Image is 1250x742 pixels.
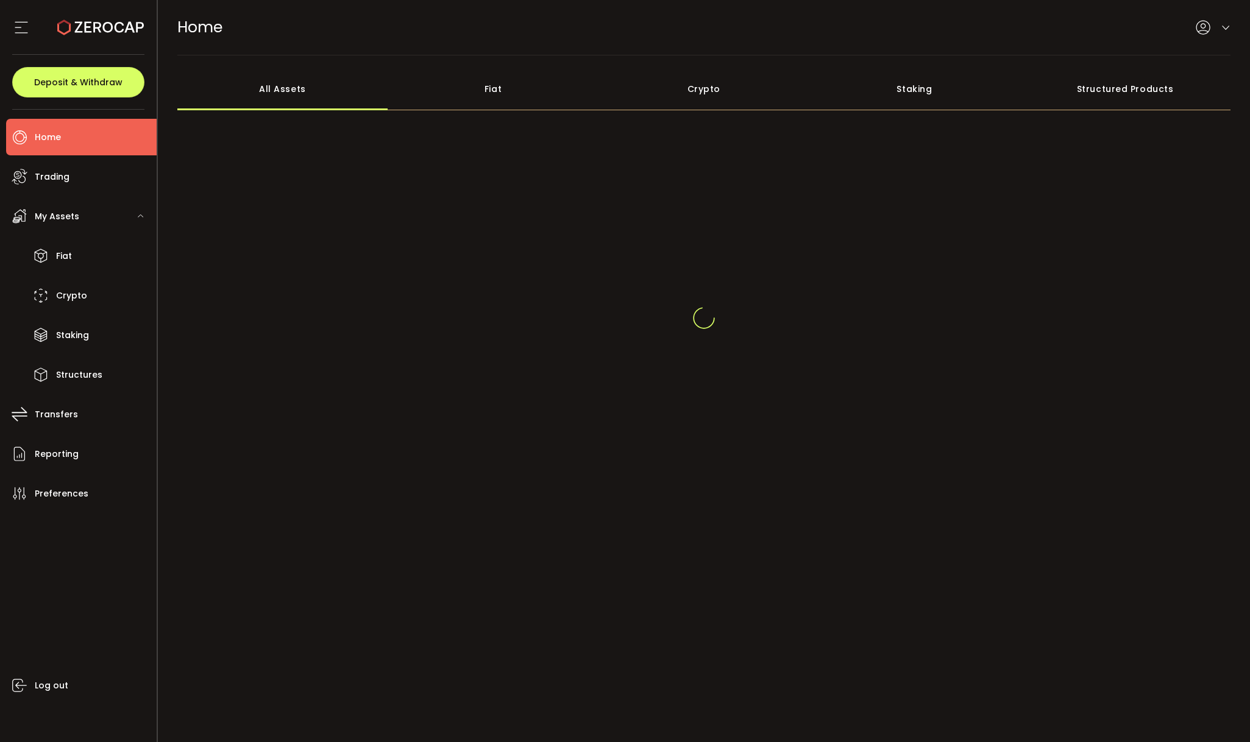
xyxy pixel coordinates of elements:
[12,67,144,97] button: Deposit & Withdraw
[35,208,79,225] span: My Assets
[1020,68,1230,110] div: Structured Products
[388,68,598,110] div: Fiat
[35,485,88,503] span: Preferences
[177,68,388,110] div: All Assets
[56,247,72,265] span: Fiat
[177,16,222,38] span: Home
[35,168,69,186] span: Trading
[35,406,78,423] span: Transfers
[35,445,79,463] span: Reporting
[598,68,809,110] div: Crypto
[35,677,68,694] span: Log out
[56,327,89,344] span: Staking
[809,68,1020,110] div: Staking
[35,129,61,146] span: Home
[56,287,87,305] span: Crypto
[34,78,123,87] span: Deposit & Withdraw
[56,366,102,384] span: Structures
